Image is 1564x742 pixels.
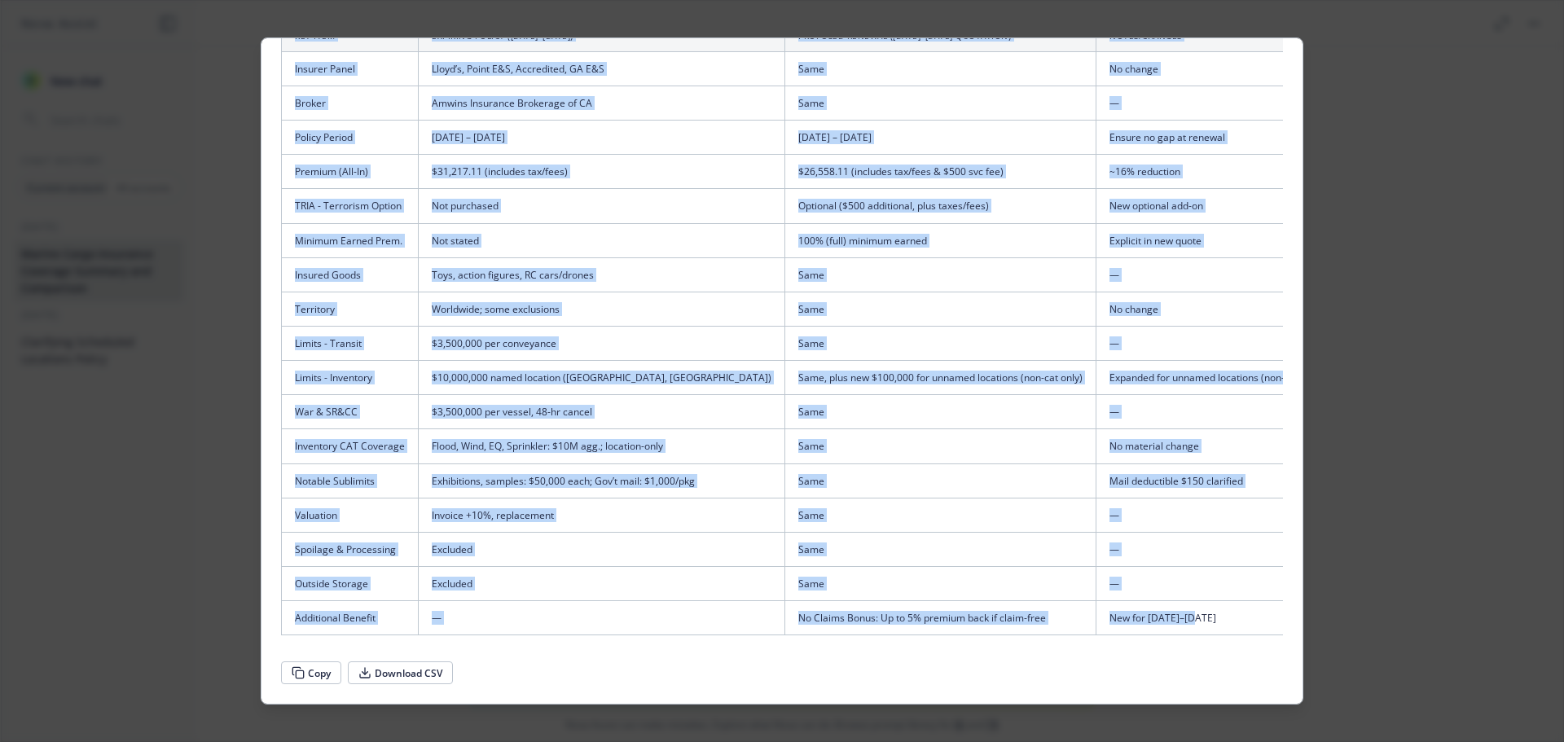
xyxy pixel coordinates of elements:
td: Same [785,532,1096,566]
td: $3,500,000 per vessel, 48-hr cancel [419,395,785,429]
button: Download CSV [348,661,453,684]
td: Premium (All-In) [282,155,419,189]
td: [DATE] – [DATE] [785,121,1096,155]
td: Same [785,292,1096,326]
td: Policy Period [282,121,419,155]
td: Excluded [419,566,785,600]
td: Spoilage & Processing [282,532,419,566]
td: — [1096,498,1337,532]
td: — [1096,257,1337,292]
td: Insurer Panel [282,51,419,86]
td: No Claims Bonus: Up to 5% premium back if claim-free [785,601,1096,635]
td: Same [785,86,1096,121]
td: Same [785,429,1096,463]
td: Same [785,566,1096,600]
td: No change [1096,292,1337,326]
td: Lloyd’s, Point E&S, Accredited, GA E&S [419,51,785,86]
td: Same [785,498,1096,532]
td: Amwins Insurance Brokerage of CA [419,86,785,121]
td: Mail deductible $150 clarified [1096,463,1337,498]
td: Toys, action figures, RC cars/drones [419,257,785,292]
td: $3,500,000 per conveyance [419,327,785,361]
td: Limits - Inventory [282,361,419,395]
td: New optional add-on [1096,189,1337,223]
td: ~16% reduction [1096,155,1337,189]
td: — [1096,395,1337,429]
td: No change [1096,51,1337,86]
td: — [1096,86,1337,121]
td: Notable Sublimits [282,463,419,498]
td: Excluded [419,532,785,566]
td: Invoice +10%, replacement [419,498,785,532]
td: Valuation [282,498,419,532]
button: Copy [281,661,341,684]
td: War & SR&CC [282,395,419,429]
td: New for [DATE]–[DATE] [1096,601,1337,635]
td: Same, plus new $100,000 for unnamed locations (non-cat only) [785,361,1096,395]
td: Flood, Wind, EQ, Sprinkler: $10M agg.; location-only [419,429,785,463]
td: Optional ($500 additional, plus taxes/fees) [785,189,1096,223]
td: Minimum Earned Prem. [282,223,419,257]
td: Additional Benefit [282,601,419,635]
td: Limits - Transit [282,327,419,361]
td: Not stated [419,223,785,257]
td: — [1096,532,1337,566]
td: Inventory CAT Coverage [282,429,419,463]
td: Outside Storage [282,566,419,600]
td: [DATE] – [DATE] [419,121,785,155]
td: $26,558.11 (includes tax/fees & $500 svc fee) [785,155,1096,189]
td: Exhibitions, samples: $50,000 each; Gov’t mail: $1,000/pkg [419,463,785,498]
td: Worldwide; some exclusions [419,292,785,326]
td: Same [785,257,1096,292]
td: Territory [282,292,419,326]
td: 100% (full) minimum earned [785,223,1096,257]
td: Ensure no gap at renewal [1096,121,1337,155]
td: TRIA - Terrorism Option [282,189,419,223]
td: Not purchased [419,189,785,223]
td: $10,000,000 named location ([GEOGRAPHIC_DATA], [GEOGRAPHIC_DATA]) [419,361,785,395]
td: Same [785,395,1096,429]
td: Explicit in new quote [1096,223,1337,257]
td: Expanded for unnamed locations (non-cat only) [1096,361,1337,395]
td: Broker [282,86,419,121]
td: — [419,601,785,635]
td: $31,217.11 (includes tax/fees) [419,155,785,189]
td: Same [785,51,1096,86]
td: Insured Goods [282,257,419,292]
td: — [1096,327,1337,361]
td: — [1096,566,1337,600]
td: Same [785,327,1096,361]
td: Same [785,463,1096,498]
td: No material change [1096,429,1337,463]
